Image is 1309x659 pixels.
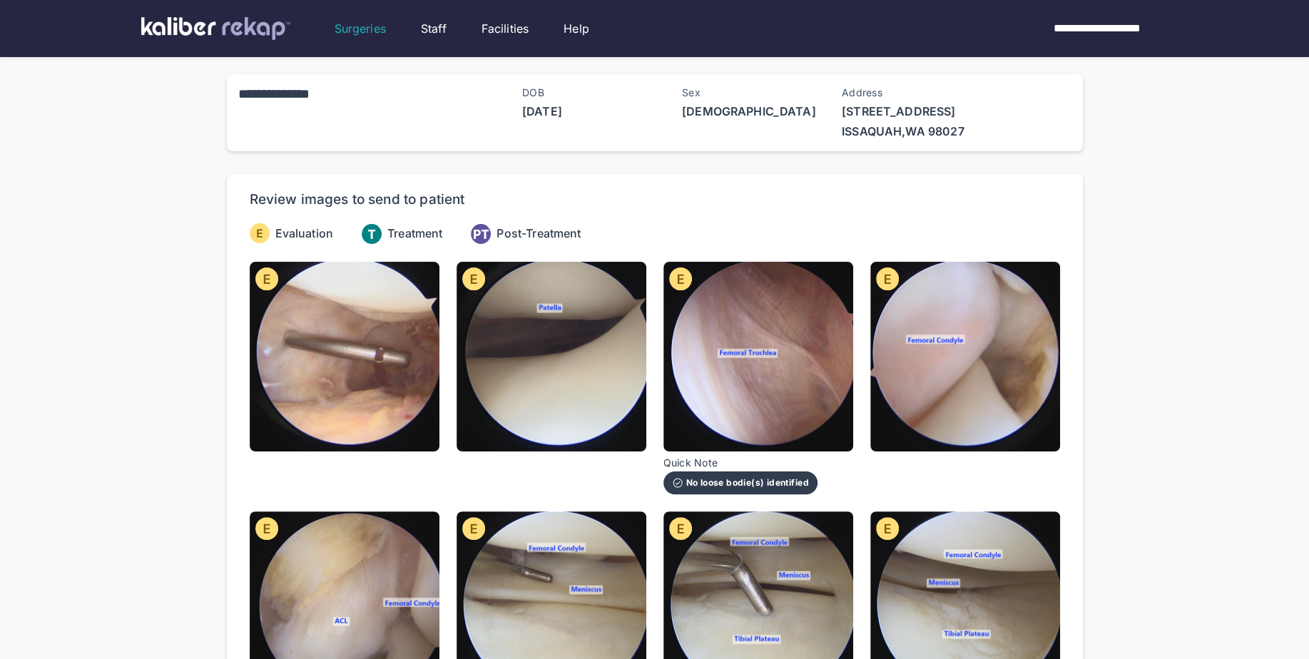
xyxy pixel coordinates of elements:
[255,267,278,290] img: evaluation-icon.135c065c.svg
[672,477,809,489] div: No loose bodie(s) identified
[250,262,439,451] img: Still0001.jpg
[669,517,692,540] img: evaluation-icon.135c065c.svg
[387,225,442,242] span: Treatment
[663,457,818,469] span: Quick Note
[842,103,984,120] span: [STREET_ADDRESS]
[663,262,853,451] img: Still0003.jpg
[462,267,485,290] img: evaluation-icon.135c065c.svg
[870,262,1060,451] img: Still0004.jpg
[275,225,334,242] span: Evaluation
[141,17,290,40] img: kaliber labs logo
[876,267,899,290] img: evaluation-icon.135c065c.svg
[522,103,665,120] span: [DATE]
[682,86,825,100] span: Sex
[876,517,899,540] img: evaluation-icon.135c065c.svg
[672,477,683,489] img: check-circle-outline-white.611b8afe.svg
[522,86,665,100] span: DOB
[669,267,692,290] img: evaluation-icon.135c065c.svg
[682,103,825,120] span: [DEMOGRAPHIC_DATA]
[842,123,984,140] span: ISSAQUAH , WA 98027
[250,191,465,208] div: Review images to send to patient
[457,262,646,451] img: Still0002.jpg
[496,225,581,242] span: Post-Treatment
[335,20,386,37] a: Surgeries
[564,20,589,37] a: Help
[421,20,447,37] a: Staff
[255,517,278,540] img: evaluation-icon.135c065c.svg
[462,517,485,540] img: evaluation-icon.135c065c.svg
[482,20,529,37] a: Facilities
[842,86,984,100] span: Address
